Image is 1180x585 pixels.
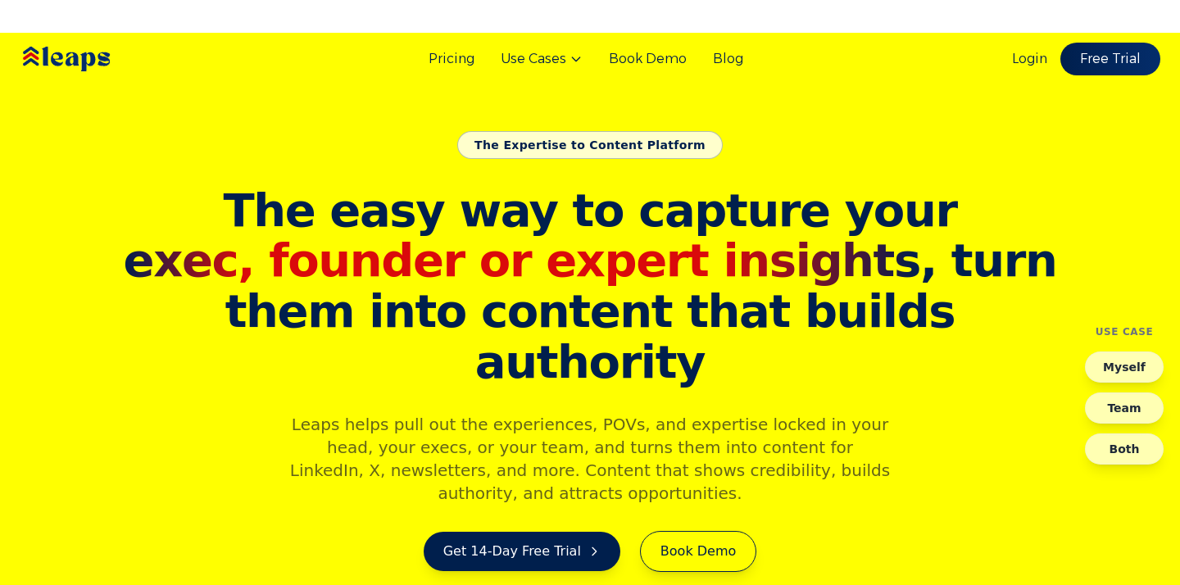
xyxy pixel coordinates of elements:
button: Both [1085,433,1164,465]
p: Leaps helps pull out the experiences, POVs, and expertise locked in your head, your execs, or you... [275,413,905,505]
a: Free Trial [1060,43,1160,75]
span: them into content that builds authority [118,286,1062,387]
a: Blog [713,49,743,69]
button: Myself [1085,351,1164,383]
h4: Use Case [1096,325,1154,338]
span: exec, founder or expert insights [124,234,920,287]
a: Login [1012,49,1047,69]
img: Leaps Logo [20,35,159,83]
span: The easy way to capture your [223,184,956,237]
button: Use Cases [501,49,583,69]
button: Team [1085,392,1164,424]
a: Book Demo [640,531,756,572]
div: The Expertise to Content Platform [457,131,723,159]
a: Book Demo [609,49,687,69]
span: , turn [118,235,1062,286]
a: Pricing [429,49,474,69]
a: Get 14-Day Free Trial [424,532,620,571]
